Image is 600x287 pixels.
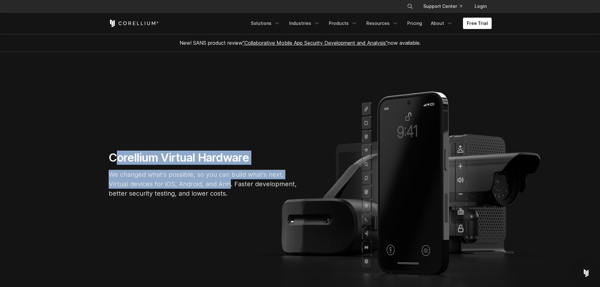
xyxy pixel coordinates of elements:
a: Support Center [418,1,467,12]
div: Navigation Menu [399,1,492,12]
button: Search [404,1,416,12]
a: Products [325,18,361,29]
p: We changed what's possible, so you can build what's next. Virtual devices for iOS, Android, and A... [109,170,298,198]
a: Pricing [403,18,426,29]
h1: Corellium Virtual Hardware [109,151,298,165]
div: Navigation Menu [247,18,492,29]
a: About [427,18,457,29]
a: Industries [285,18,324,29]
span: New! SANS product review now available. [180,40,421,46]
a: Solutions [247,18,284,29]
a: Login [470,1,492,12]
div: Open Intercom Messenger [579,266,594,281]
a: Resources [363,18,402,29]
a: "Collaborative Mobile App Security Development and Analysis" [243,40,388,46]
a: Free Trial [463,18,492,29]
a: Corellium Home [109,20,159,27]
